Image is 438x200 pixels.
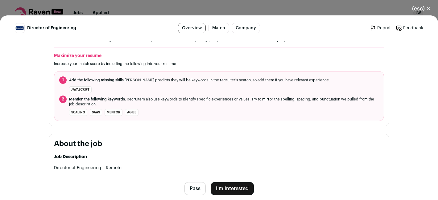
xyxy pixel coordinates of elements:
[54,61,384,66] p: Increase your match score by including the following into your resume
[69,97,125,101] span: Mention the following keywords
[69,109,87,116] li: scaling
[54,139,384,149] h2: About the job
[370,25,391,31] a: Report
[178,23,206,33] a: Overview
[54,53,384,59] h2: Maximize your resume
[54,165,384,171] p: Director of Engineering – Remote
[208,23,229,33] a: Match
[54,155,87,159] strong: Job Description
[59,96,67,103] span: 2
[69,78,125,82] span: Add the following missing skills.
[232,23,260,33] a: Company
[69,78,330,83] span: [PERSON_NAME] predicts they will be keywords in the recruiter's search, so add them if you have r...
[396,25,423,31] a: Feedback
[54,176,384,194] p: , a leading provider of quality and safety solutions to many of the world’s top-recognized brands...
[27,25,76,31] span: Director of Engineering
[90,109,102,116] li: SaaS
[105,109,122,116] li: mentor
[69,86,92,93] li: JavaScript
[211,182,254,195] button: I'm Interested
[69,97,379,107] span: . Recruiters also use keywords to identify specific experiences or values. Try to mirror the spel...
[15,26,24,31] img: 81883ed792e536427bb084b4d79cad1ef0f8772d97c144be6f65a1e4fb59b127.jpg
[59,76,67,84] span: 1
[405,2,438,15] button: Close modal
[125,109,138,116] li: agile
[184,182,206,195] button: Pass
